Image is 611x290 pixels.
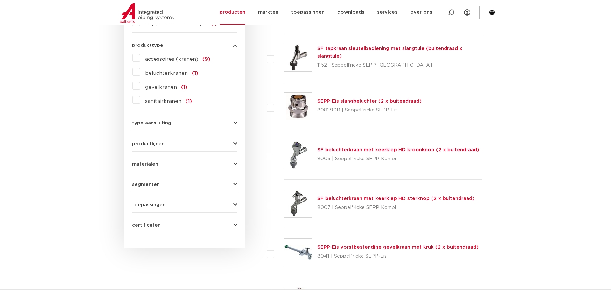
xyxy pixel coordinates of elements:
[132,202,237,207] button: toepassingen
[132,162,158,166] span: materialen
[132,141,165,146] span: productlijnen
[132,141,237,146] button: productlijnen
[145,57,198,62] span: accessoires (kranen)
[284,239,312,266] img: Thumbnail for SEPP-Eis vorstbestendige gevelkraan met kruk (2 x buitendraad)
[284,190,312,217] img: Thumbnail for SF beluchterkraan met keerklep HD sterknop (2 x buitendraad)
[317,251,479,261] p: 8041 | Seppelfricke SEPP-Eis
[132,223,161,228] span: certificaten
[132,43,237,48] button: producttype
[317,202,474,213] p: 8007 | Seppelfricke SEPP Kombi
[132,182,237,187] button: segmenten
[132,43,163,48] span: producttype
[317,60,482,70] p: 1152 | Seppelfricke SEPP [GEOGRAPHIC_DATA]
[132,121,237,125] button: type aansluiting
[132,202,165,207] span: toepassingen
[145,99,181,104] span: sanitairkranen
[132,182,160,187] span: segmenten
[192,71,198,76] span: (1)
[181,85,187,90] span: (1)
[186,99,192,104] span: (1)
[317,245,479,250] a: SEPP-Eis vorstbestendige gevelkraan met kruk (2 x buitendraad)
[145,71,188,76] span: beluchterkranen
[317,46,462,59] a: SF tapkraan sleutelbediening met slangtule (buitendraad x slangtule)
[132,162,237,166] button: materialen
[317,196,474,201] a: SF beluchterkraan met keerklep HD sterknop (2 x buitendraad)
[317,99,422,103] a: SEPP-Eis slangbeluchter (2 x buitendraad)
[317,154,479,164] p: 8005 | Seppelfricke SEPP Kombi
[284,44,312,71] img: Thumbnail for SF tapkraan sleutelbediening met slangtule (buitendraad x slangtule)
[284,141,312,169] img: Thumbnail for SF beluchterkraan met keerklep HD kroonknop (2 x buitendraad)
[132,223,237,228] button: certificaten
[145,85,177,90] span: gevelkranen
[132,121,171,125] span: type aansluiting
[317,105,422,115] p: 8081.90R | Seppelfricke SEPP-Eis
[317,147,479,152] a: SF beluchterkraan met keerklep HD kroonknop (2 x buitendraad)
[284,93,312,120] img: Thumbnail for SEPP-Eis slangbeluchter (2 x buitendraad)
[202,57,210,62] span: (9)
